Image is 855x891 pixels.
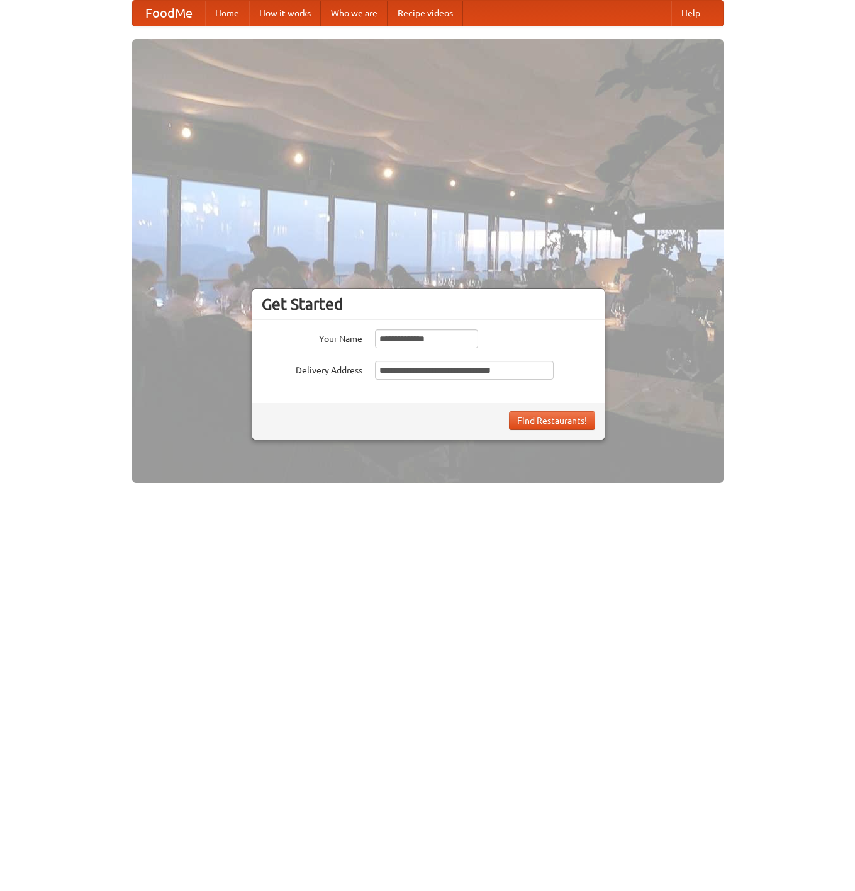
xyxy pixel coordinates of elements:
a: Help [671,1,710,26]
h3: Get Started [262,295,595,314]
button: Find Restaurants! [509,411,595,430]
a: FoodMe [133,1,205,26]
a: How it works [249,1,321,26]
a: Home [205,1,249,26]
a: Recipe videos [388,1,463,26]
a: Who we are [321,1,388,26]
label: Your Name [262,329,362,345]
label: Delivery Address [262,361,362,377]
